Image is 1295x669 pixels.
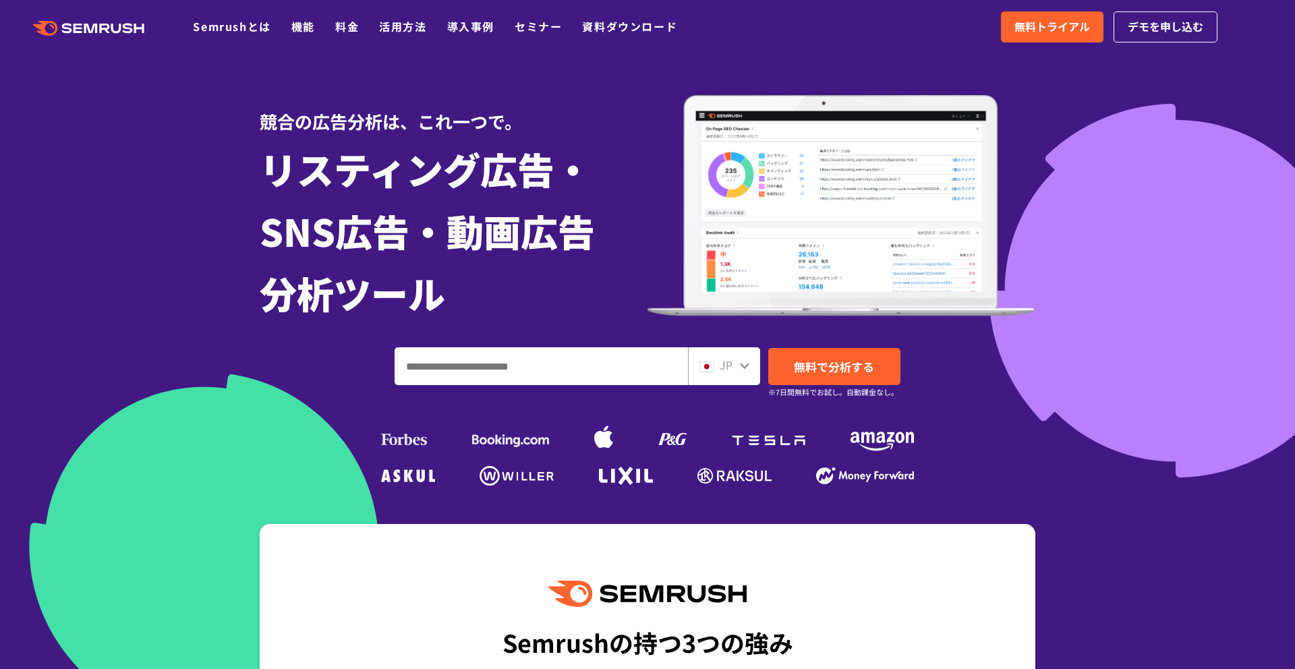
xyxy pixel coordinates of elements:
a: 活用方法 [379,18,426,34]
input: ドメイン、キーワードまたはURLを入力してください [395,348,687,384]
span: 無料で分析する [794,358,874,375]
a: 無料トライアル [1001,11,1103,42]
a: 機能 [291,18,315,34]
a: Semrushとは [193,18,270,34]
span: 無料トライアル [1014,18,1090,36]
div: 競合の広告分析は、これ一つで。 [260,88,647,134]
a: デモを申し込む [1114,11,1217,42]
a: セミナー [515,18,562,34]
span: JP [720,357,732,373]
a: 資料ダウンロード [582,18,677,34]
a: 導入事例 [447,18,494,34]
span: デモを申し込む [1128,18,1203,36]
a: 料金 [335,18,359,34]
h1: リスティング広告・ SNS広告・動画広告 分析ツール [260,138,647,324]
img: Semrush [548,581,747,607]
a: 無料で分析する [768,348,900,385]
small: ※7日間無料でお試し。自動課金なし。 [768,386,898,399]
div: Semrushの持つ3つの強み [502,617,793,667]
